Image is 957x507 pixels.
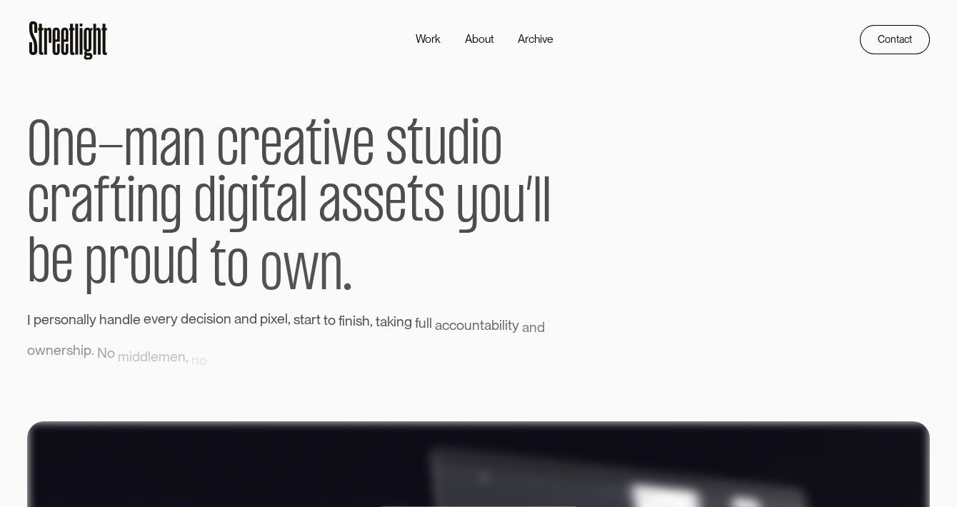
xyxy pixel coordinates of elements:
[316,309,321,331] span: t
[343,244,352,302] span: .
[216,308,224,330] span: o
[464,315,472,336] span: u
[415,313,419,334] span: f
[465,31,494,48] div: About
[118,346,129,368] span: m
[107,308,114,330] span: a
[159,119,182,178] span: a
[126,175,136,234] span: i
[505,315,508,336] span: i
[178,346,186,368] span: n
[66,341,73,362] span: s
[51,119,75,178] span: n
[502,315,505,336] span: l
[140,346,148,368] span: d
[341,175,363,234] span: s
[98,119,124,178] span: -
[456,315,464,336] span: o
[299,175,308,234] span: l
[394,311,396,333] span: i
[480,315,484,336] span: t
[491,315,499,336] span: b
[226,240,249,298] span: o
[339,311,342,332] span: f
[250,175,259,234] span: i
[306,118,322,176] span: t
[224,308,231,330] span: n
[84,309,86,331] span: l
[213,308,216,330] span: i
[449,315,456,336] span: c
[380,311,387,333] span: a
[300,309,304,331] span: t
[533,176,542,234] span: l
[204,308,206,330] span: i
[136,175,159,234] span: n
[108,237,129,296] span: r
[479,176,502,234] span: o
[110,175,126,234] span: t
[260,244,283,302] span: o
[271,308,277,330] span: x
[166,308,171,330] span: r
[322,118,331,176] span: i
[206,308,213,330] span: s
[522,317,529,338] span: a
[152,237,176,296] span: u
[345,311,353,332] span: n
[419,313,426,334] span: u
[260,308,268,330] span: p
[186,346,189,368] span: ,
[529,317,537,338] span: n
[27,175,49,234] span: c
[471,117,480,176] span: i
[260,118,283,176] span: e
[76,309,84,331] span: a
[191,351,199,372] span: n
[86,309,89,331] span: l
[480,117,503,176] span: o
[502,176,526,234] span: u
[506,27,566,51] a: Archive
[304,309,311,331] span: a
[353,311,356,332] span: i
[144,308,151,330] span: e
[860,25,929,54] a: Contact
[41,309,49,331] span: e
[447,117,471,176] span: d
[27,119,51,178] span: O
[426,313,429,334] span: l
[81,341,84,362] span: i
[61,341,66,362] span: r
[276,175,299,234] span: a
[285,308,288,330] span: l
[386,117,407,176] span: s
[216,118,239,176] span: c
[97,343,107,365] span: N
[35,341,46,362] span: w
[362,311,370,332] span: h
[288,308,291,330] span: ,
[453,27,506,51] a: About
[34,309,41,331] span: p
[499,315,502,336] span: i
[94,175,110,234] span: f
[69,309,76,331] span: n
[182,119,206,178] span: n
[542,176,551,234] span: l
[370,311,373,332] span: ,
[194,175,217,234] span: d
[84,237,108,296] span: p
[456,176,479,234] span: y
[294,309,300,331] span: s
[27,341,35,362] span: o
[259,175,276,234] span: t
[407,175,424,234] span: t
[170,346,178,368] span: e
[49,175,71,234] span: r
[484,315,491,336] span: a
[387,311,394,333] span: k
[239,118,260,176] span: r
[159,346,170,368] span: m
[114,308,122,330] span: n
